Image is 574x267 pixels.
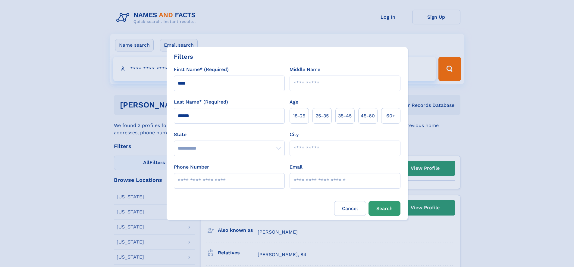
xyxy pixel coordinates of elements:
span: 45‑60 [361,112,375,120]
label: Email [290,163,303,171]
span: 18‑25 [293,112,305,120]
label: Age [290,98,298,106]
label: Phone Number [174,163,209,171]
div: Filters [174,52,193,61]
label: First Name* (Required) [174,66,229,73]
button: Search [369,201,400,216]
label: Last Name* (Required) [174,98,228,106]
label: Cancel [334,201,366,216]
label: State [174,131,285,138]
span: 60+ [386,112,395,120]
label: City [290,131,299,138]
span: 25‑35 [315,112,329,120]
label: Middle Name [290,66,320,73]
span: 35‑45 [338,112,352,120]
